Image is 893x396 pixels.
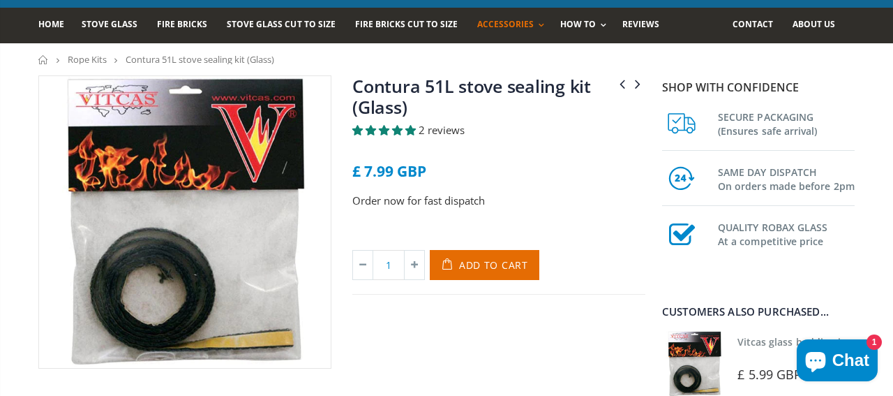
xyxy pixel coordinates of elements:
a: Home [38,55,49,64]
span: Contact [733,18,773,30]
span: 2 reviews [419,123,465,137]
span: Accessories [477,18,534,30]
a: Rope Kits [68,53,107,66]
button: Add to Cart [430,250,539,280]
span: How To [560,18,596,30]
a: About us [793,8,846,43]
a: Contact [733,8,783,43]
a: Contura 51L stove sealing kit (Glass) [352,74,591,119]
span: 5.00 stars [352,123,419,137]
div: Customers also purchased... [662,307,855,317]
span: Stove Glass Cut To Size [227,18,335,30]
span: Reviews [622,18,659,30]
h3: SAME DAY DISPATCH On orders made before 2pm [718,163,855,193]
h3: SECURE PACKAGING (Ensures safe arrival) [718,108,855,138]
p: Shop with confidence [662,79,855,96]
span: Stove Glass [82,18,137,30]
span: £ 5.99 GBP [737,366,802,383]
img: Vitcas stove glass bedding in tape [662,331,727,396]
a: Reviews [622,8,670,43]
h3: QUALITY ROBAX GLASS At a competitive price [718,218,855,249]
span: Home [38,18,64,30]
a: Accessories [477,8,551,43]
span: Contura 51L stove sealing kit (Glass) [126,53,274,66]
span: Add to Cart [459,258,528,272]
a: Stove Glass Cut To Size [227,8,345,43]
a: Stove Glass [82,8,148,43]
span: Fire Bricks Cut To Size [355,18,458,30]
a: Home [38,8,75,43]
span: £ 7.99 GBP [352,161,426,181]
img: vitcas-stove-tape-self-adhesive-black_e5a9d5d4-8399-436c-b993-b5a7db921af5_800x_crop_center.webp [39,76,331,368]
p: Order now for fast dispatch [352,193,645,209]
a: Fire Bricks [157,8,218,43]
span: Fire Bricks [157,18,207,30]
a: Fire Bricks Cut To Size [355,8,468,43]
a: How To [560,8,613,43]
span: About us [793,18,835,30]
inbox-online-store-chat: Shopify online store chat [793,339,882,385]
